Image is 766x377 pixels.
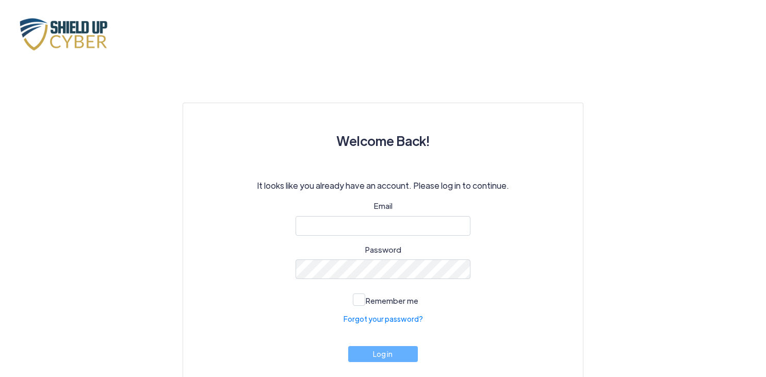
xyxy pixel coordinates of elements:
label: Password [365,244,401,256]
span: Remember me [366,296,418,305]
img: x7pemu0IxLxkcbZJZdzx2HwkaHwO9aaLS0XkQIJL.png [15,14,119,53]
a: Forgot your password? [344,314,423,324]
p: It looks like you already have an account. Please log in to continue. [208,179,558,192]
button: Log in [348,346,418,362]
h3: Welcome Back! [208,128,558,154]
label: Email [374,200,393,212]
